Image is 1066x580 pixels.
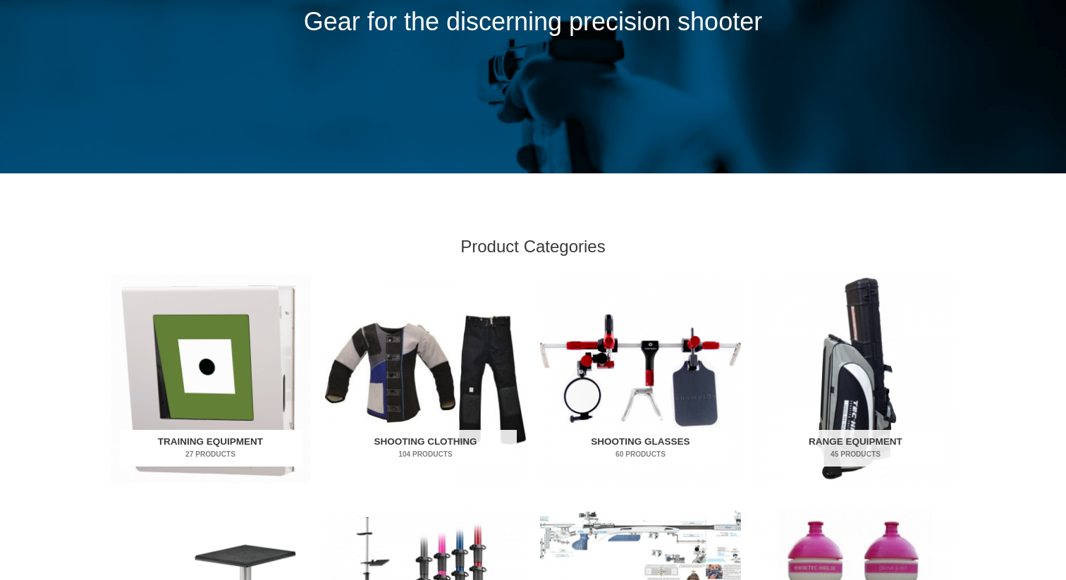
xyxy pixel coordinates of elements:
[120,430,302,467] h2: Training Equipment
[755,274,956,483] img: Range Equipment
[110,235,956,257] h2: Product Categories
[755,274,956,483] a: Visit product category Range Equipment
[765,449,947,459] mark: 45 Products
[120,449,302,459] mark: 27 Products
[110,274,311,483] a: Visit product category Training Equipment
[110,274,311,483] img: Training Equipment
[540,274,741,483] a: Visit product category Shooting Glasses
[335,449,517,459] mark: 104 Products
[550,449,732,459] mark: 60 Products
[550,430,732,467] h2: Shooting Glasses
[765,430,947,467] h2: Range Equipment
[335,430,517,467] h2: Shooting Clothing
[325,274,526,483] a: Visit product category Shooting Clothing
[540,274,741,483] img: Shooting Glasses
[325,274,526,483] img: Shooting Clothing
